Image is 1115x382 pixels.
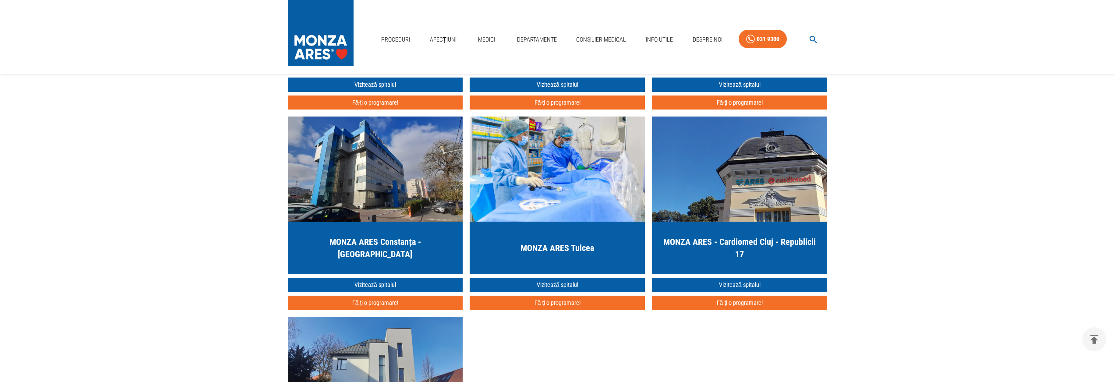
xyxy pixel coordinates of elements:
button: delete [1082,327,1106,351]
button: Fă-ți o programare! [470,95,645,110]
a: Consilier Medical [573,31,630,49]
a: Medici [473,31,501,49]
a: MONZA ARES Constanța - [GEOGRAPHIC_DATA] [288,117,463,274]
h5: MONZA ARES Constanța - [GEOGRAPHIC_DATA] [295,236,456,260]
button: Fă-ți o programare! [470,296,645,310]
img: MONZA ARES Tulcea [470,117,645,222]
img: MONZA ARES Constanța [288,117,463,222]
a: Vizitează spitalul [652,278,827,292]
a: Afecțiuni [426,31,460,49]
img: MONZA ARES Cluj Napoca [652,117,827,222]
a: Info Utile [642,31,676,49]
div: 031 9300 [757,34,779,45]
h5: MONZA ARES - Cardiomed Cluj - Republicii 17 [659,236,820,260]
a: Despre Noi [689,31,726,49]
button: Fă-ți o programare! [288,95,463,110]
a: Proceduri [378,31,414,49]
button: Fă-ți o programare! [652,296,827,310]
a: MONZA ARES Tulcea [470,117,645,274]
a: Vizitează spitalul [288,78,463,92]
a: Vizitează spitalul [652,78,827,92]
button: Fă-ți o programare! [652,95,827,110]
a: Departamente [513,31,560,49]
a: Vizitează spitalul [470,278,645,292]
h5: MONZA ARES Tulcea [520,242,594,254]
button: Fă-ți o programare! [288,296,463,310]
a: MONZA ARES - Cardiomed Cluj - Republicii 17 [652,117,827,274]
a: Vizitează spitalul [288,278,463,292]
a: 031 9300 [739,30,787,49]
a: Vizitează spitalul [470,78,645,92]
